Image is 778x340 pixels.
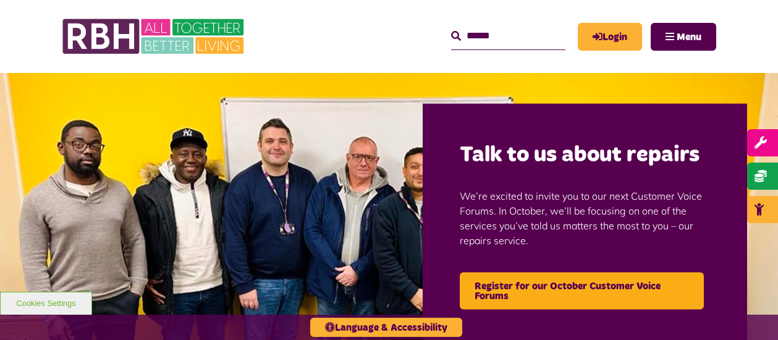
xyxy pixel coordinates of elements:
[460,170,710,266] p: We’re excited to invite you to our next Customer Voice Forums. In October, we’ll be focusing on o...
[460,273,704,310] a: Register for our October Customer Voice Forums
[651,23,716,51] button: Navigation
[310,318,462,337] button: Language & Accessibility
[578,23,642,51] a: MyRBH
[62,12,247,61] img: RBH
[460,141,710,170] h2: Talk to us about repairs
[677,32,701,42] span: Menu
